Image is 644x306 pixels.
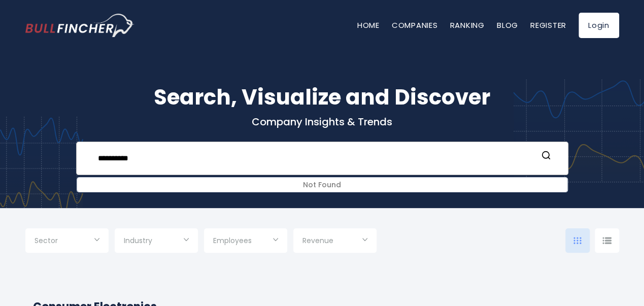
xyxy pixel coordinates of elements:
span: Revenue [302,236,333,245]
p: Company Insights & Trends [25,115,619,128]
a: Ranking [450,20,485,30]
a: Blog [497,20,518,30]
a: Companies [392,20,438,30]
a: Home [357,20,380,30]
img: icon-comp-list-view.svg [602,237,612,244]
input: Selection [213,232,278,251]
span: Employees [213,236,252,245]
input: Selection [124,232,189,251]
a: Login [579,13,619,38]
span: Industry [124,236,152,245]
a: Register [530,20,566,30]
span: Sector [35,236,58,245]
img: icon-comp-grid.svg [573,237,582,244]
div: Not Found [77,178,567,192]
a: Go to homepage [25,14,134,37]
h1: Search, Visualize and Discover [25,81,619,113]
input: Selection [35,232,99,251]
img: bullfincher logo [25,14,134,37]
input: Selection [302,232,367,251]
button: Search [539,150,553,163]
